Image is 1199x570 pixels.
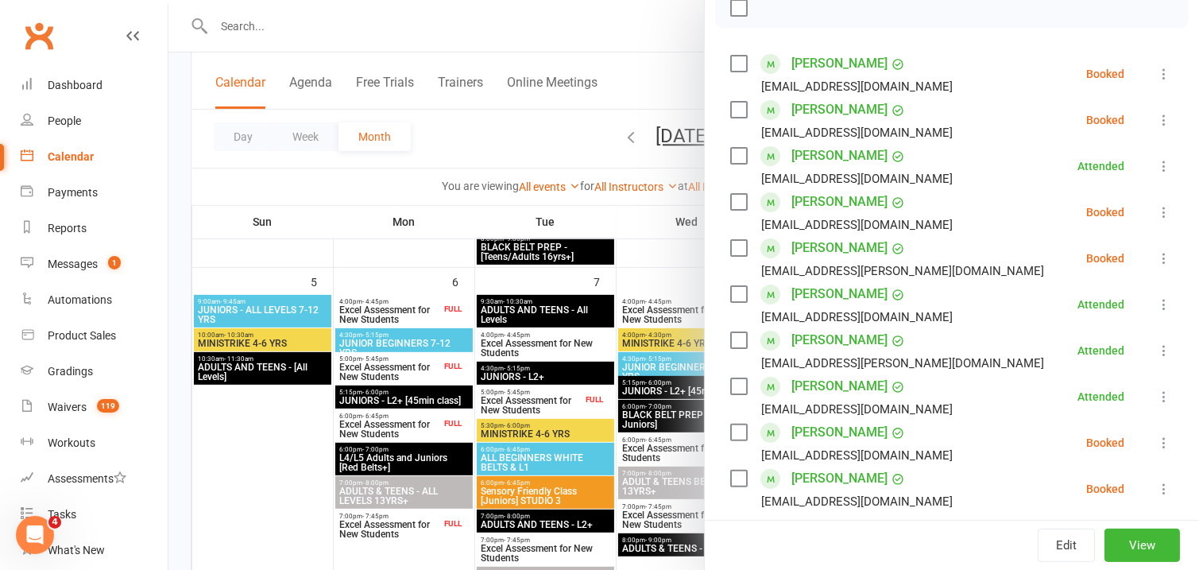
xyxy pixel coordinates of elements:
[1086,483,1124,494] div: Booked
[791,374,888,399] a: [PERSON_NAME]
[1077,299,1124,310] div: Attended
[21,533,168,568] a: What's New
[791,466,888,491] a: [PERSON_NAME]
[21,103,168,139] a: People
[761,261,1044,281] div: [EMAIL_ADDRESS][PERSON_NAME][DOMAIN_NAME]
[1086,114,1124,126] div: Booked
[791,328,888,353] a: [PERSON_NAME]
[48,186,98,199] div: Payments
[48,150,94,163] div: Calendar
[21,211,168,246] a: Reports
[761,122,953,143] div: [EMAIL_ADDRESS][DOMAIN_NAME]
[19,16,59,56] a: Clubworx
[761,399,953,420] div: [EMAIL_ADDRESS][DOMAIN_NAME]
[1038,529,1095,562] button: Edit
[21,390,168,425] a: Waivers 119
[48,401,87,413] div: Waivers
[21,425,168,461] a: Workouts
[1086,207,1124,218] div: Booked
[21,246,168,282] a: Messages 1
[48,436,95,449] div: Workouts
[21,282,168,318] a: Automations
[761,445,953,466] div: [EMAIL_ADDRESS][DOMAIN_NAME]
[791,51,888,76] a: [PERSON_NAME]
[1077,161,1124,172] div: Attended
[48,544,105,556] div: What's New
[21,68,168,103] a: Dashboard
[1077,345,1124,356] div: Attended
[761,169,953,189] div: [EMAIL_ADDRESS][DOMAIN_NAME]
[791,235,888,261] a: [PERSON_NAME]
[761,215,953,235] div: [EMAIL_ADDRESS][DOMAIN_NAME]
[761,353,1044,374] div: [EMAIL_ADDRESS][PERSON_NAME][DOMAIN_NAME]
[1086,437,1124,448] div: Booked
[21,139,168,175] a: Calendar
[48,293,112,306] div: Automations
[1086,68,1124,79] div: Booked
[761,307,953,328] div: [EMAIL_ADDRESS][DOMAIN_NAME]
[48,258,98,270] div: Messages
[791,420,888,445] a: [PERSON_NAME]
[1086,253,1124,264] div: Booked
[48,114,81,127] div: People
[48,329,116,342] div: Product Sales
[1104,529,1180,562] button: View
[21,175,168,211] a: Payments
[791,189,888,215] a: [PERSON_NAME]
[21,318,168,354] a: Product Sales
[16,516,54,554] iframe: Intercom live chat
[791,97,888,122] a: [PERSON_NAME]
[21,354,168,390] a: Gradings
[48,365,93,378] div: Gradings
[21,461,168,497] a: Assessments
[48,79,102,91] div: Dashboard
[48,472,126,485] div: Assessments
[21,497,168,533] a: Tasks
[761,76,953,97] div: [EMAIL_ADDRESS][DOMAIN_NAME]
[108,256,121,269] span: 1
[761,491,953,512] div: [EMAIL_ADDRESS][DOMAIN_NAME]
[48,222,87,235] div: Reports
[97,399,119,413] span: 119
[48,508,76,521] div: Tasks
[48,516,61,529] span: 4
[791,281,888,307] a: [PERSON_NAME]
[791,143,888,169] a: [PERSON_NAME]
[1077,391,1124,402] div: Attended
